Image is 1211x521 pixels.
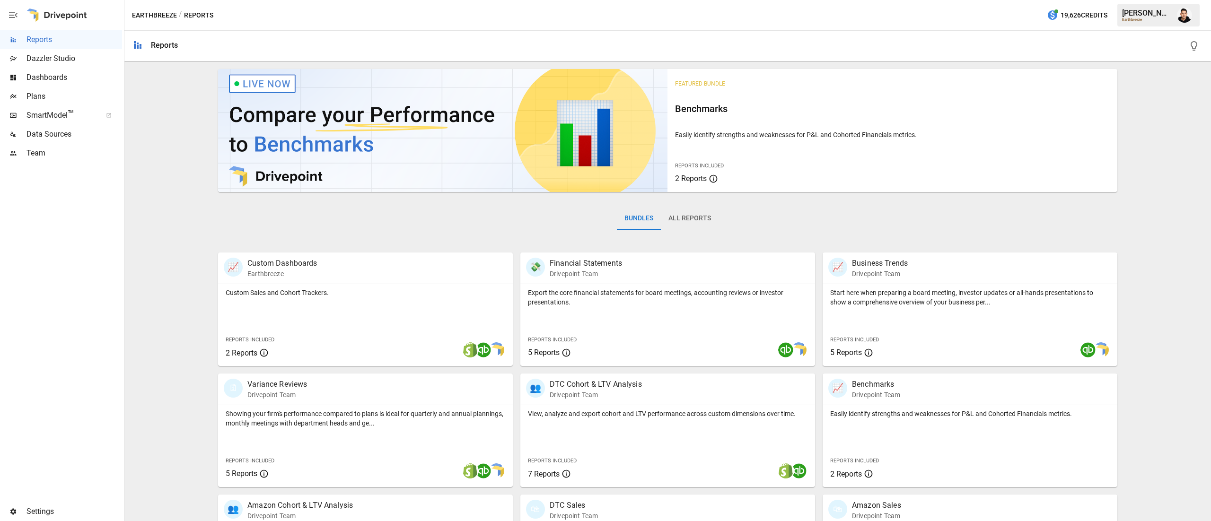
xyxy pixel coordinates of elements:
[26,34,122,45] span: Reports
[247,500,353,511] p: Amazon Cohort & LTV Analysis
[830,458,879,464] span: Reports Included
[132,9,177,21] button: Earthbreeze
[179,9,182,21] div: /
[550,258,622,269] p: Financial Statements
[778,342,793,357] img: quickbooks
[852,500,901,511] p: Amazon Sales
[675,174,707,183] span: 2 Reports
[224,379,243,398] div: 🗓
[463,463,478,478] img: shopify
[550,269,622,278] p: Drivepoint Team
[526,379,545,398] div: 👥
[528,337,577,343] span: Reports Included
[675,101,1109,116] h6: Benchmarks
[247,258,317,269] p: Custom Dashboards
[26,53,122,64] span: Dazzler Studio
[1094,342,1109,357] img: smart model
[26,72,122,83] span: Dashboards
[791,463,807,478] img: quickbooks
[247,511,353,521] p: Drivepoint Team
[247,390,307,399] p: Drivepoint Team
[26,110,96,121] span: SmartModel
[791,342,807,357] img: smart model
[528,348,560,357] span: 5 Reports
[675,163,724,169] span: Reports Included
[528,469,560,478] span: 7 Reports
[489,463,504,478] img: smart model
[830,288,1110,307] p: Start here when preparing a board meeting, investor updates or all-hands presentations to show a ...
[1122,9,1171,17] div: [PERSON_NAME]
[1122,17,1171,22] div: Earthbreeze
[226,348,257,357] span: 2 Reports
[675,80,725,87] span: Featured Bundle
[778,463,793,478] img: shopify
[830,337,879,343] span: Reports Included
[226,409,505,428] p: Showing your firm's performance compared to plans is ideal for quarterly and annual plannings, mo...
[830,348,862,357] span: 5 Reports
[226,337,274,343] span: Reports Included
[247,379,307,390] p: Variance Reviews
[528,409,807,418] p: View, analyze and export cohort and LTV performance across custom dimensions over time.
[528,458,577,464] span: Reports Included
[463,342,478,357] img: shopify
[26,91,122,102] span: Plans
[828,500,847,519] div: 🛍
[550,511,598,521] p: Drivepoint Team
[528,288,807,307] p: Export the core financial statements for board meetings, accounting reviews or investor presentat...
[1080,342,1096,357] img: quickbooks
[26,129,122,140] span: Data Sources
[476,342,491,357] img: quickbooks
[828,258,847,277] div: 📈
[852,379,900,390] p: Benchmarks
[1171,2,1198,28] button: Francisco Sanchez
[26,148,122,159] span: Team
[830,469,862,478] span: 2 Reports
[526,500,545,519] div: 🛍
[226,469,257,478] span: 5 Reports
[550,379,642,390] p: DTC Cohort & LTV Analysis
[661,207,719,230] button: All Reports
[526,258,545,277] div: 💸
[224,258,243,277] div: 📈
[852,258,908,269] p: Business Trends
[828,379,847,398] div: 📈
[852,390,900,399] p: Drivepoint Team
[1061,9,1107,21] span: 19,626 Credits
[852,269,908,278] p: Drivepoint Team
[26,506,122,517] span: Settings
[1177,8,1192,23] img: Francisco Sanchez
[617,207,661,230] button: Bundles
[830,409,1110,418] p: Easily identify strengths and weaknesses for P&L and Cohorted Financials metrics.
[476,463,491,478] img: quickbooks
[224,500,243,519] div: 👥
[226,288,505,297] p: Custom Sales and Cohort Trackers.
[247,269,317,278] p: Earthbreeze
[489,342,504,357] img: smart model
[151,41,178,50] div: Reports
[68,108,74,120] span: ™
[226,458,274,464] span: Reports Included
[218,69,667,192] img: video thumbnail
[1043,7,1111,24] button: 19,626Credits
[550,390,642,399] p: Drivepoint Team
[852,511,901,521] p: Drivepoint Team
[675,130,1109,139] p: Easily identify strengths and weaknesses for P&L and Cohorted Financials metrics.
[550,500,598,511] p: DTC Sales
